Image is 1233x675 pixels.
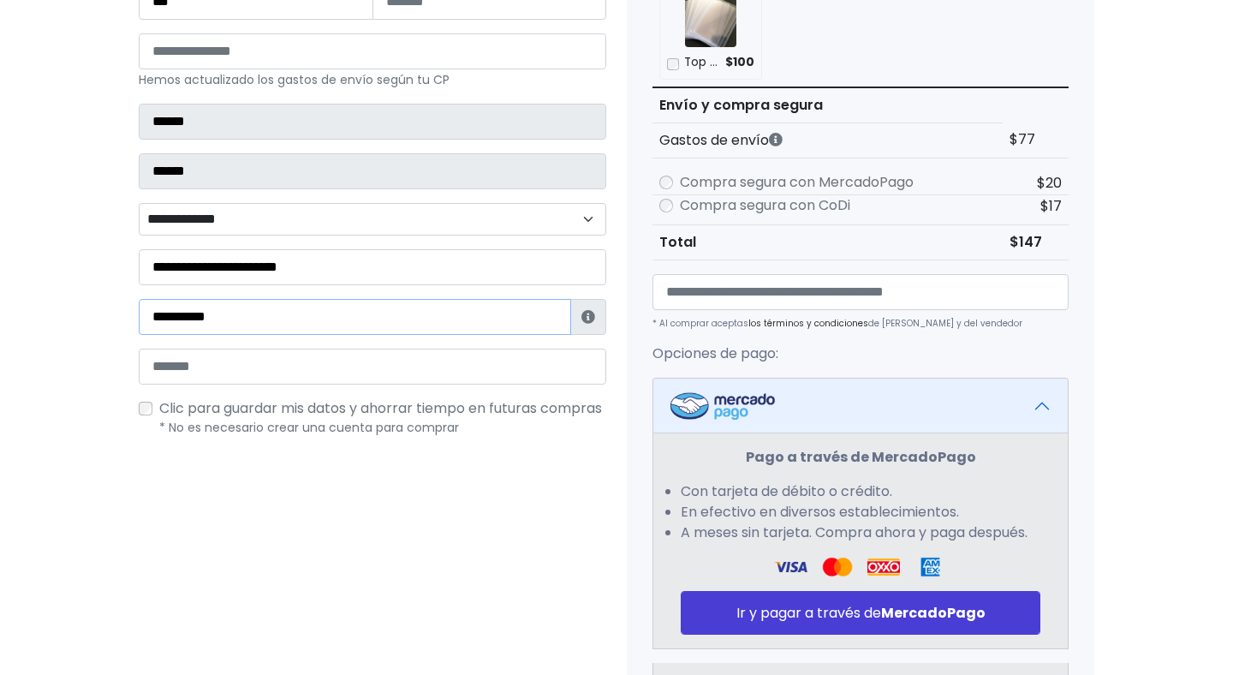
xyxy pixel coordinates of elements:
p: * No es necesario crear una cuenta para comprar [159,419,606,437]
p: Opciones de pago: [652,343,1069,364]
th: Gastos de envío [652,122,1003,158]
label: Compra segura con MercadoPago [680,172,914,193]
i: Los gastos de envío dependen de códigos postales. ¡Te puedes llevar más productos en un solo envío ! [769,133,783,146]
button: Ir y pagar a través deMercadoPago [681,591,1040,635]
img: Visa Logo [774,557,807,577]
img: Mercadopago Logo [670,392,775,420]
label: Compra segura con CoDi [680,195,850,216]
a: los términos y condiciones [748,317,868,330]
th: Envío y compra segura [652,87,1003,123]
p: * Al comprar aceptas de [PERSON_NAME] y del vendedor [652,317,1069,330]
img: Visa Logo [821,557,854,577]
i: Estafeta lo usará para ponerse en contacto en caso de tener algún problema con el envío [581,310,595,324]
img: Oxxo Logo [867,557,900,577]
small: Hemos actualizado los gastos de envío según tu CP [139,71,450,88]
span: Clic para guardar mis datos y ahorrar tiempo en futuras compras [159,398,602,418]
th: Total [652,224,1003,260]
li: A meses sin tarjeta. Compra ahora y paga después. [681,523,1040,543]
span: $100 [725,54,754,71]
td: $77 [1003,122,1069,158]
li: Con tarjeta de débito o crédito. [681,481,1040,502]
span: $17 [1040,196,1062,216]
td: $147 [1003,224,1069,260]
img: Amex Logo [914,557,946,577]
p: Top loaders [684,54,720,71]
span: $20 [1037,173,1062,193]
li: En efectivo en diversos establecimientos. [681,502,1040,523]
strong: MercadoPago [881,603,986,623]
strong: Pago a través de MercadoPago [746,447,976,467]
